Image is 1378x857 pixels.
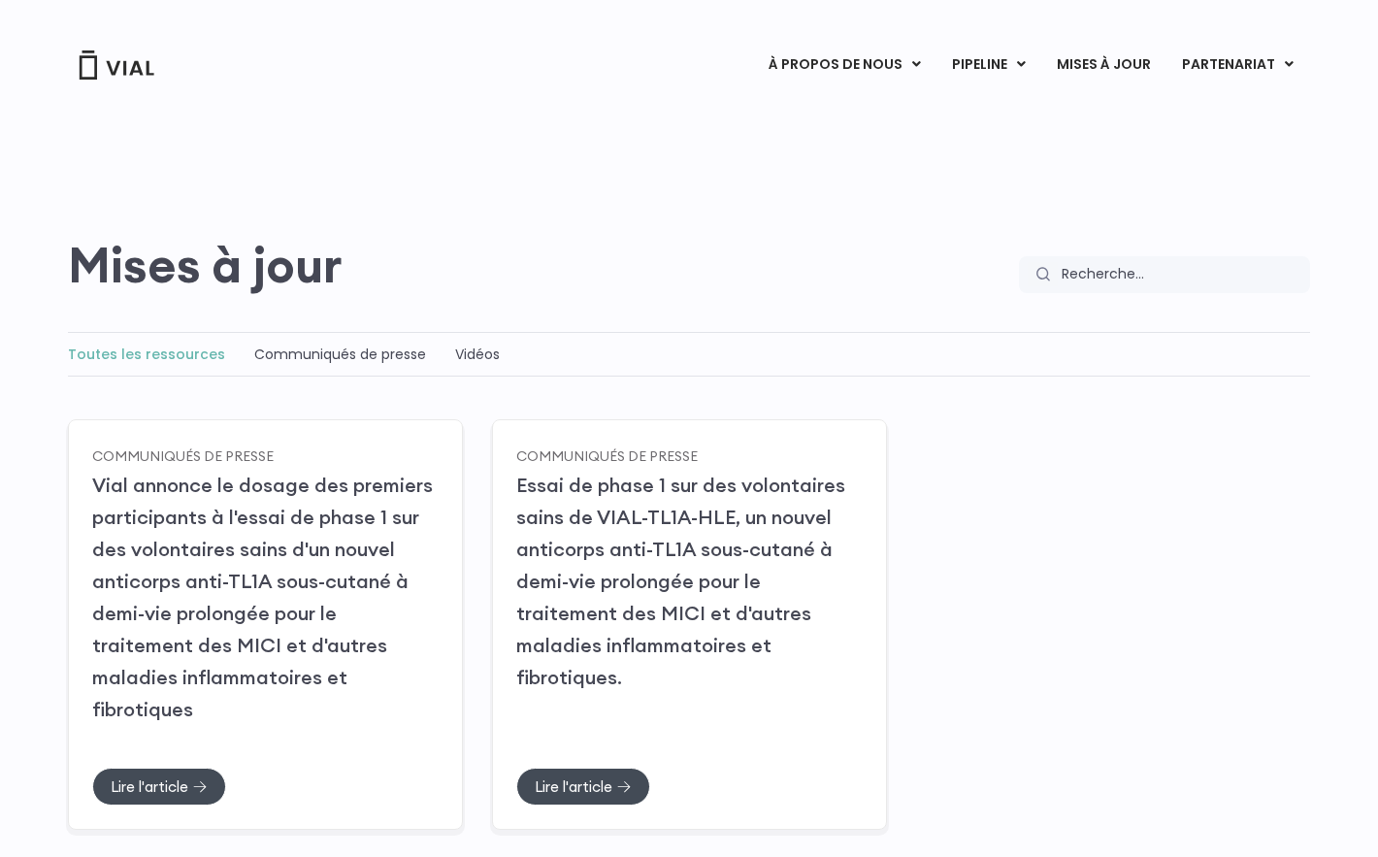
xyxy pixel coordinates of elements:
[1049,256,1310,293] input: Recherche...
[1057,54,1151,74] font: MISES À JOUR
[68,234,343,295] font: Mises à jour
[936,49,1040,82] a: PIPELINEMenu Basculer
[535,777,612,796] font: Lire l'article
[78,50,155,80] img: Logo du flacon
[1041,49,1165,82] a: MISES À JOUR
[455,345,500,364] a: Vidéos
[1166,49,1309,82] a: PARTENARIATMenu Basculer
[753,49,935,82] a: À PROPOS DE NOUSMenu Basculer
[68,345,225,364] a: Toutes les ressources
[111,777,188,796] font: Lire l'article
[1182,54,1275,74] font: PARTENARIAT
[516,446,698,464] a: Communiqués de presse
[254,345,426,364] a: Communiqués de presse
[952,54,1007,74] font: PIPELINE
[92,473,433,721] a: Vial annonce le dosage des premiers participants à l'essai de phase 1 sur des volontaires sains d...
[516,473,845,689] a: Essai de phase 1 sur des volontaires sains de VIAL-TL1A-HLE, un nouvel anticorps anti-TL1A sous-c...
[516,768,650,806] a: Lire l'article
[92,768,226,806] a: Lire l'article
[769,54,902,74] font: À PROPOS DE NOUS
[92,446,274,464] a: Communiqués de presse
